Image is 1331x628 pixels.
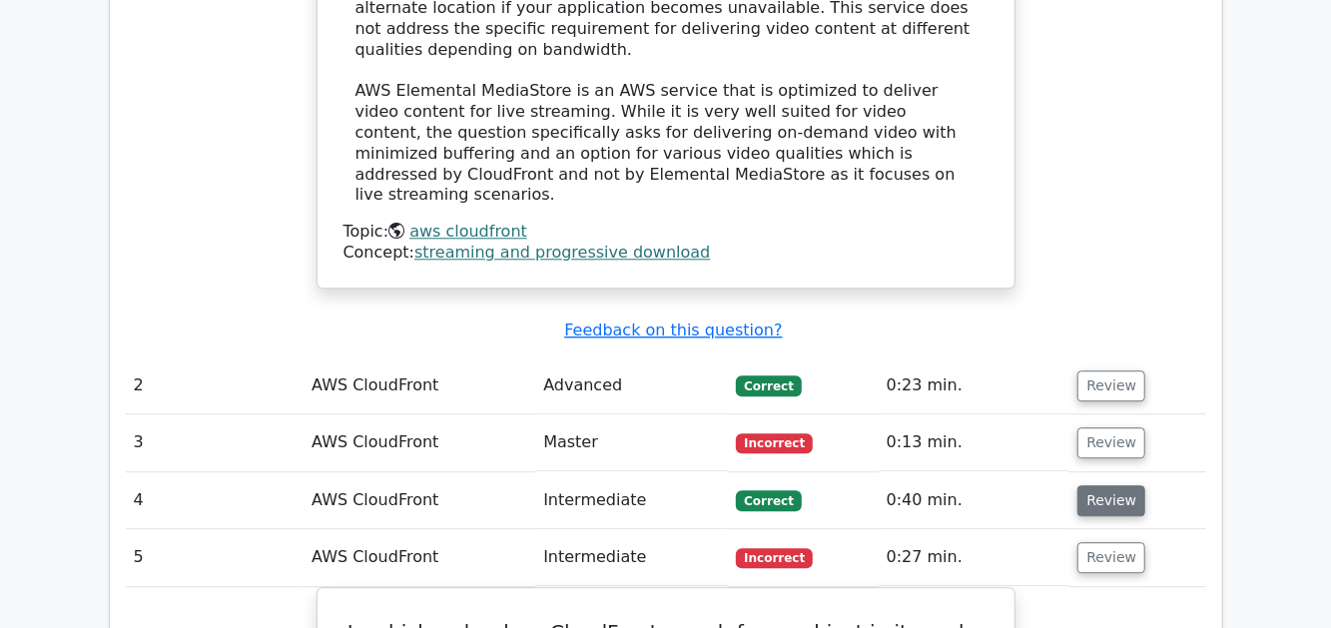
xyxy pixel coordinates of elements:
button: Review [1077,370,1145,401]
button: Review [1077,427,1145,458]
div: Concept: [343,243,989,264]
span: Incorrect [736,548,813,568]
button: Review [1077,542,1145,573]
a: Feedback on this question? [564,320,782,339]
td: AWS CloudFront [304,529,535,586]
td: Master [535,414,728,471]
a: streaming and progressive download [414,243,710,262]
span: Incorrect [736,433,813,453]
div: Topic: [343,222,989,243]
button: Review [1077,485,1145,516]
td: 0:27 min. [879,529,1070,586]
td: 0:23 min. [879,357,1070,414]
span: Correct [736,490,801,510]
td: Intermediate [535,472,728,529]
td: 0:13 min. [879,414,1070,471]
td: AWS CloudFront [304,414,535,471]
td: 4 [126,472,305,529]
td: 3 [126,414,305,471]
td: 0:40 min. [879,472,1070,529]
td: 5 [126,529,305,586]
td: Intermediate [535,529,728,586]
span: Correct [736,375,801,395]
td: Advanced [535,357,728,414]
td: AWS CloudFront [304,472,535,529]
td: AWS CloudFront [304,357,535,414]
a: aws cloudfront [409,222,527,241]
td: 2 [126,357,305,414]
